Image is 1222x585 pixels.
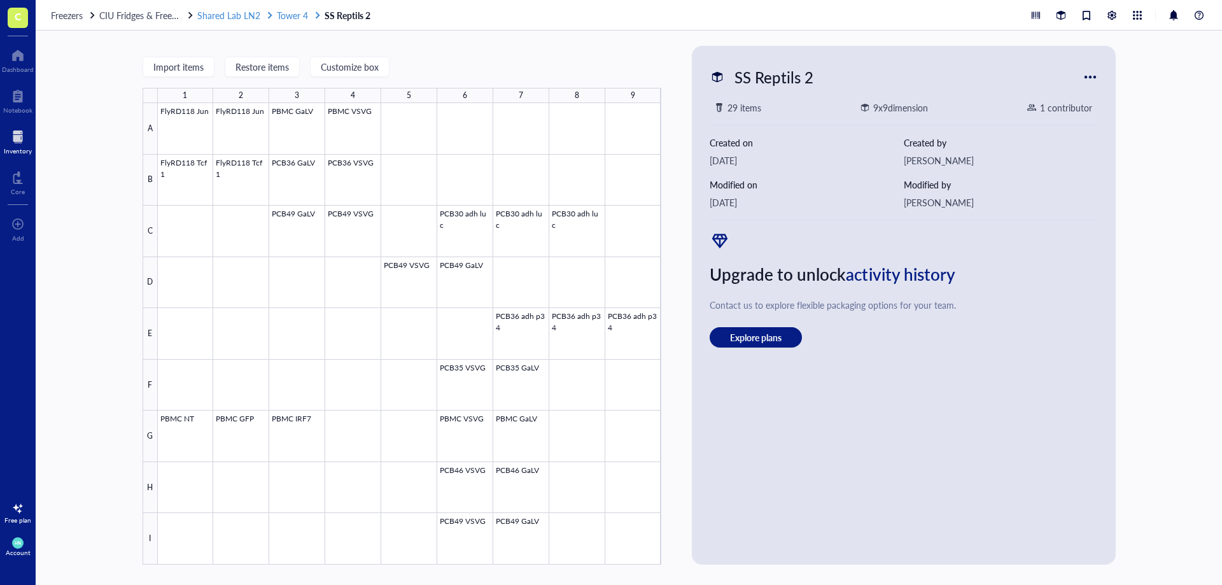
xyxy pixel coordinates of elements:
div: F [143,360,158,411]
div: [PERSON_NAME] [904,195,1098,209]
div: 29 items [727,101,761,115]
div: [PERSON_NAME] [904,153,1098,167]
div: Created by [904,136,1098,150]
a: Inventory [4,127,32,155]
span: Restore items [235,62,289,72]
div: [DATE] [710,153,904,167]
div: 1 contributor [1040,101,1092,115]
a: Dashboard [2,45,34,73]
span: activity history [846,262,955,286]
div: [DATE] [710,195,904,209]
a: CIU Fridges & Freezers [99,10,195,21]
a: Freezers [51,10,97,21]
span: CIU Fridges & Freezers [99,9,187,22]
span: Explore plans [730,332,782,343]
div: 2 [239,87,243,104]
div: Dashboard [2,66,34,73]
div: A [143,103,158,155]
span: Import items [153,62,204,72]
div: I [143,513,158,565]
div: Add [12,234,24,242]
div: 5 [407,87,411,104]
span: Customize box [321,62,379,72]
div: E [143,308,158,360]
div: C [143,206,158,257]
div: 4 [351,87,355,104]
span: Shared Lab LN2 [197,9,260,22]
div: Account [6,549,31,556]
div: 9 x 9 dimension [873,101,928,115]
div: Core [11,188,25,195]
div: Created on [710,136,904,150]
div: Modified by [904,178,1098,192]
span: C [15,8,22,24]
div: Contact us to explore flexible packaging options for your team. [710,298,1098,312]
div: 3 [295,87,299,104]
div: 9 [631,87,635,104]
div: H [143,462,158,514]
div: Inventory [4,147,32,155]
div: Modified on [710,178,904,192]
button: Import items [143,57,214,77]
div: Upgrade to unlock [710,261,1098,288]
span: Freezers [51,9,83,22]
div: 8 [575,87,579,104]
a: Core [11,167,25,195]
a: Shared Lab LN2Tower 4 [197,10,322,21]
div: Free plan [4,516,31,524]
a: Explore plans [710,327,1098,348]
div: 1 [183,87,187,104]
a: Notebook [3,86,32,114]
div: B [143,155,158,206]
div: D [143,257,158,309]
button: Explore plans [710,327,802,348]
div: Notebook [3,106,32,114]
button: Restore items [225,57,300,77]
div: G [143,411,158,462]
div: SS Reptils 2 [729,64,819,90]
span: Tower 4 [277,9,308,22]
div: 7 [519,87,523,104]
button: Customize box [310,57,390,77]
div: 6 [463,87,467,104]
span: HN [15,540,22,546]
a: SS Reptils 2 [325,10,373,21]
